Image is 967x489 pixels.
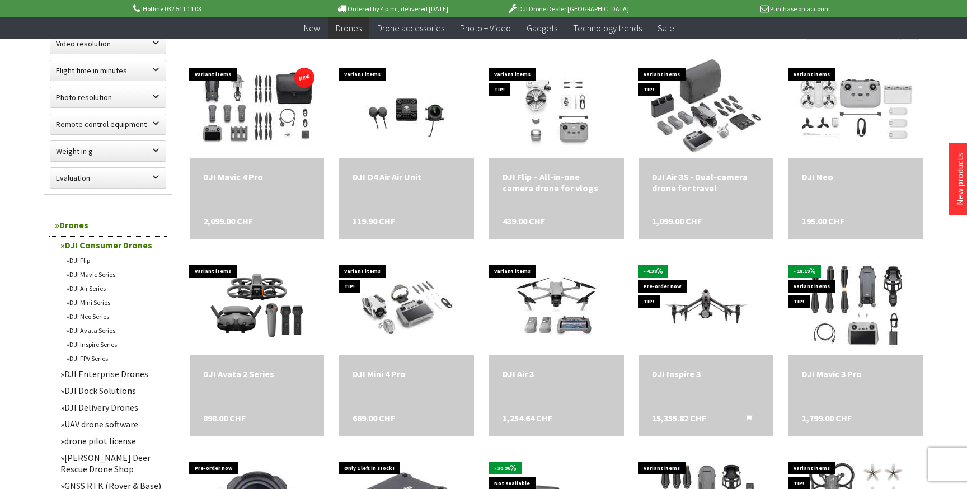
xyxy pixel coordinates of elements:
[353,368,406,379] font: DJI Mini 4 Pro
[503,368,534,379] font: DJI Air 3
[203,368,274,379] font: DJI Avata 2 Series
[55,416,167,432] a: UAV drone software
[69,256,90,265] font: DJI Flip
[954,153,965,205] a: New products
[503,412,552,424] font: 1,254.64 CHF
[64,385,136,396] font: DJI Dock Solutions
[328,17,369,40] a: Drones
[64,368,148,379] font: DJI Enterprise Drones
[65,239,152,251] font: DJI Consumer Drones
[203,412,246,424] font: 898.00 CHF
[353,171,421,182] font: DJI O4 Air Air Unit
[452,17,519,40] a: Photo + Video
[60,337,167,351] a: DJI Inspire Series
[56,65,127,76] font: Flight time in minutes
[802,368,910,379] a: DJI Mavic 3 Pro 1,799.00 CHF
[489,57,623,158] img: DJI Flip – All-in-one camera drone for vlogs
[377,22,444,34] font: Drone accessories
[64,402,138,413] font: DJI Delivery Drones
[50,141,166,161] label: Weight in g
[353,412,395,424] font: 669.00 CHF
[50,114,166,134] label: Remote control equipment
[518,4,629,13] font: DJI Drone Dealer [GEOGRAPHIC_DATA]
[55,382,167,399] a: DJI Dock Solutions
[652,215,702,227] font: 1,099.00 CHF
[573,22,642,34] font: Technology trends
[60,267,167,281] a: DJI Mavic Series
[652,171,748,194] font: DJI Air 3S - Dual-camera drone for travel
[56,92,112,102] font: Photo resolution
[802,171,833,182] font: DJI Neo
[49,214,167,237] a: Drones
[503,171,611,194] a: DJI Flip – All-in-one camera drone for vlogs 439.00 CHF
[64,419,138,430] font: UAV drone software
[203,171,263,182] font: DJI Mavic 4 Pro
[796,57,916,158] img: DJI Neo
[652,171,760,194] a: DJI Air 3S - Dual-camera drone for travel 1,099.00 CHF
[793,254,919,355] img: DJI Mavic 3 Pro
[69,326,115,335] font: DJI Avata Series
[527,22,557,34] font: Gadgets
[60,323,167,337] a: DJI Avata Series
[143,4,201,13] font: Hotline 032 511 11 03
[460,22,511,34] font: Photo + Video
[353,368,461,379] a: DJI Mini 4 Pro 669.00 CHF
[203,171,311,182] a: DJI Mavic 4 Pro 2,099.00 CHF
[348,4,450,13] font: Ordered by 4 p.m., delivered [DATE].
[60,253,167,267] a: DJI Flip
[56,119,147,129] font: Remote control equipment
[369,17,452,40] a: Drone accessories
[69,298,110,307] font: DJI Mini Series
[646,57,766,158] img: DJI Air 3S - Dual-camera drone for travel
[503,171,598,194] font: DJI Flip – All-in-one camera drone for vlogs
[353,171,461,182] a: DJI O4 Air Air Unit 119.90 CHF
[658,22,674,34] font: Sale
[770,4,830,13] font: Purchase on account
[652,368,701,379] font: DJI Inspire 3
[353,215,395,227] font: 119.90 CHF
[190,57,324,158] img: DJI Mavic 4 Pro
[344,254,470,355] img: DJI Mini 4 Pro
[336,22,362,34] font: Drones
[356,57,457,158] img: DJI O4 Air Air Unit
[652,368,760,379] a: DJI Inspire 3 15,355.82 CHF Add to Cart
[69,340,117,349] font: DJI Inspire Series
[802,171,910,182] a: DJI Neo 195.00 CHF
[506,254,607,355] img: DJI Air 3
[304,22,320,34] font: New
[59,219,88,231] font: Drones
[50,87,166,107] label: Photo resolution
[565,17,650,40] a: Technology trends
[55,365,167,382] a: DJI Enterprise Drones
[60,309,167,323] a: DJI Neo Series
[802,412,852,424] font: 1,799.00 CHF
[296,17,328,40] a: New
[650,17,682,40] a: Sale
[802,215,844,227] font: 195.00 CHF
[55,432,167,449] a: drone pilot license
[69,270,115,279] font: DJI Mavic Series
[69,354,108,363] font: DJI FPV Series
[60,295,167,309] a: DJI Mini Series
[206,254,307,355] img: DJI Avata 2 Series
[732,412,759,427] button: Add to Cart
[64,435,136,446] font: drone pilot license
[60,281,167,295] a: DJI Air Series
[69,312,109,321] font: DJI Neo Series
[652,412,706,424] font: 15,355.82 CHF
[802,368,862,379] font: DJI Mavic 3 Pro
[50,34,166,54] label: Video resolution
[60,452,151,474] font: [PERSON_NAME] Deer Rescue Drone Shop
[639,266,773,342] img: DJI Inspire 3
[55,449,167,477] a: [PERSON_NAME] Deer Rescue Drone Shop
[519,17,565,40] a: Gadgets
[55,399,167,416] a: DJI Delivery Drones
[56,146,93,156] font: Weight in g
[69,284,106,293] font: DJI Air Series
[203,215,253,227] font: 2,099.00 CHF
[56,173,90,183] font: Evaluation
[55,237,167,253] a: DJI Consumer Drones
[50,168,166,188] label: Evaluation
[56,39,111,49] font: Video resolution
